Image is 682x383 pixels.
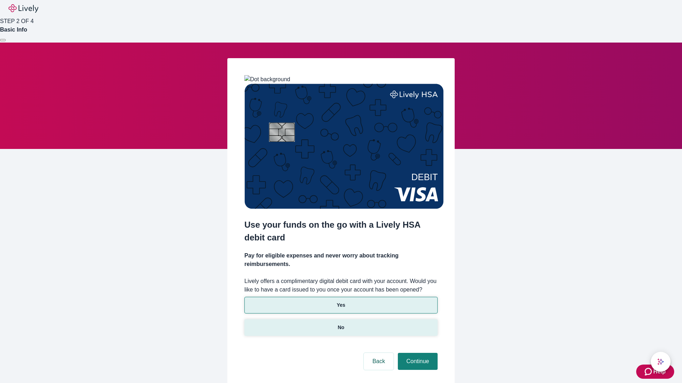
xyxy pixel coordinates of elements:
[9,4,38,13] img: Lively
[244,75,290,84] img: Dot background
[244,277,438,294] label: Lively offers a complimentary digital debit card with your account. Would you like to have a card...
[244,297,438,313] button: Yes
[398,353,438,370] button: Continue
[636,365,674,379] button: Zendesk support iconHelp
[645,367,653,376] svg: Zendesk support icon
[364,353,394,370] button: Back
[337,301,345,309] p: Yes
[653,367,666,376] span: Help
[651,352,671,372] button: chat
[244,218,438,244] h2: Use your funds on the go with a Lively HSA debit card
[338,324,345,331] p: No
[244,251,438,268] h4: Pay for eligible expenses and never worry about tracking reimbursements.
[244,84,444,209] img: Debit card
[657,358,664,365] svg: Lively AI Assistant
[244,319,438,336] button: No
